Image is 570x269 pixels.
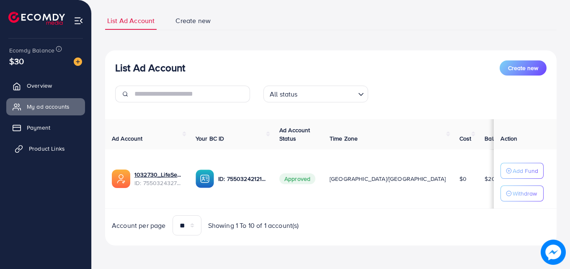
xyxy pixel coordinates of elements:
[330,175,446,183] span: [GEOGRAPHIC_DATA]/[GEOGRAPHIC_DATA]
[218,174,266,184] p: ID: 7550324212188069889
[27,102,70,111] span: My ad accounts
[500,60,547,76] button: Create new
[485,134,507,143] span: Balance
[330,134,358,143] span: Time Zone
[196,134,224,143] span: Your BC ID
[9,46,54,55] span: Ecomdy Balance
[268,88,299,100] span: All status
[513,188,537,198] p: Withdraw
[74,57,82,66] img: image
[6,77,85,94] a: Overview
[134,179,182,187] span: ID: 7550324327837892624
[115,62,185,74] h3: List Ad Account
[500,163,544,179] button: Add Fund
[279,173,315,184] span: Approved
[134,170,182,179] a: 1032730_LifeSence_1757946911352
[6,140,85,157] a: Product Links
[541,240,566,265] img: image
[175,16,211,26] span: Create new
[9,55,24,67] span: $30
[513,166,538,176] p: Add Fund
[459,134,472,143] span: Cost
[112,134,143,143] span: Ad Account
[107,16,155,26] span: List Ad Account
[112,170,130,188] img: ic-ads-acc.e4c84228.svg
[508,64,538,72] span: Create new
[29,144,65,153] span: Product Links
[112,221,166,230] span: Account per page
[6,98,85,115] a: My ad accounts
[74,16,83,26] img: menu
[196,170,214,188] img: ic-ba-acc.ded83a64.svg
[500,134,517,143] span: Action
[208,221,299,230] span: Showing 1 To 10 of 1 account(s)
[485,175,495,183] span: $20
[263,86,368,102] div: Search for option
[27,123,50,132] span: Payment
[300,86,355,100] input: Search for option
[6,119,85,136] a: Payment
[500,185,544,201] button: Withdraw
[27,81,52,90] span: Overview
[8,12,65,25] img: logo
[279,126,310,143] span: Ad Account Status
[459,175,467,183] span: $0
[134,170,182,188] div: <span class='underline'>1032730_LifeSence_1757946911352</span></br>7550324327837892624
